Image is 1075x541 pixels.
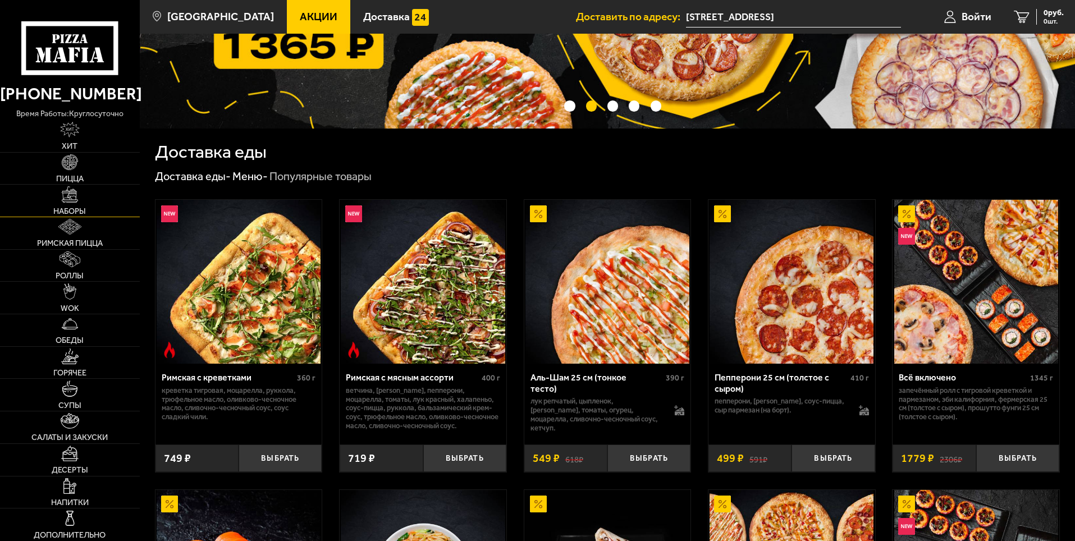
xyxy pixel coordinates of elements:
p: креветка тигровая, моцарелла, руккола, трюфельное масло, оливково-чесночное масло, сливочно-чесно... [162,386,316,422]
span: 499 ₽ [717,453,744,464]
img: Акционный [898,496,915,512]
img: Новинка [161,205,178,222]
button: Выбрать [607,444,690,472]
span: 410 г [850,373,869,383]
a: НовинкаОстрое блюдоРимская с мясным ассорти [340,200,506,364]
p: лук репчатый, цыпленок, [PERSON_NAME], томаты, огурец, моцарелла, сливочно-чесночный соус, кетчуп. [530,397,664,433]
img: Новинка [345,205,362,222]
span: Салаты и закуски [31,433,108,441]
span: 390 г [666,373,684,383]
img: Острое блюдо [161,342,178,359]
div: Римская с креветками [162,372,295,383]
span: Десерты [52,466,88,474]
div: Всё включено [899,372,1027,383]
div: Аль-Шам 25 см (тонкое тесто) [530,372,664,393]
img: 15daf4d41897b9f0e9f617042186c801.svg [412,9,429,26]
span: Хит [62,142,77,150]
a: НовинкаОстрое блюдоРимская с креветками [155,200,322,364]
span: 719 ₽ [348,453,375,464]
span: Доставить по адресу: [576,11,686,22]
button: точки переключения [607,100,618,111]
img: Акционный [530,205,547,222]
span: 0 шт. [1044,18,1064,25]
a: АкционныйПепперони 25 см (толстое с сыром) [708,200,875,364]
span: 400 г [482,373,500,383]
span: Римская пицца [37,239,103,247]
img: Римская с мясным ассорти [341,200,505,364]
div: Популярные товары [269,169,372,184]
span: Супы [58,401,81,409]
img: Новинка [898,518,915,535]
span: Горячее [53,369,86,377]
input: Ваш адрес доставки [686,7,901,27]
span: Акции [300,11,337,22]
div: Пепперони 25 см (толстое с сыром) [715,372,848,393]
button: точки переключения [586,100,597,111]
div: Римская с мясным ассорти [346,372,479,383]
span: WOK [61,304,79,312]
p: Запечённый ролл с тигровой креветкой и пармезаном, Эби Калифорния, Фермерская 25 см (толстое с сы... [899,386,1053,422]
span: Пицца [56,175,84,182]
span: [GEOGRAPHIC_DATA] [167,11,274,22]
span: Напитки [51,498,89,506]
img: Пепперони 25 см (толстое с сыром) [710,200,873,364]
span: Войти [962,11,991,22]
img: Острое блюдо [345,342,362,359]
button: точки переключения [564,100,575,111]
a: Меню- [232,169,268,183]
button: Выбрать [792,444,875,472]
span: Роллы [56,272,84,279]
button: точки переключения [629,100,639,111]
span: Доставка [363,11,410,22]
img: Новинка [898,228,915,245]
h1: Доставка еды [155,143,267,161]
img: Акционный [530,496,547,512]
span: 1345 г [1030,373,1053,383]
img: Римская с креветками [157,200,321,364]
span: Обеды [56,336,84,344]
img: Аль-Шам 25 см (тонкое тесто) [525,200,689,364]
img: Акционный [714,496,731,512]
button: Выбрать [239,444,322,472]
button: Выбрать [976,444,1059,472]
img: Акционный [714,205,731,222]
span: 360 г [297,373,315,383]
span: Наборы [53,207,86,215]
span: 749 ₽ [164,453,191,464]
a: АкционныйАль-Шам 25 см (тонкое тесто) [524,200,691,364]
span: Дополнительно [34,531,106,539]
s: 591 ₽ [749,453,767,464]
p: ветчина, [PERSON_NAME], пепперони, моцарелла, томаты, лук красный, халапеньо, соус-пицца, руккола... [346,386,500,431]
s: 2306 ₽ [940,453,962,464]
span: 1779 ₽ [901,453,934,464]
p: пепперони, [PERSON_NAME], соус-пицца, сыр пармезан (на борт). [715,397,848,415]
a: АкционныйНовинкаВсё включено [893,200,1059,364]
img: Акционный [161,496,178,512]
button: точки переключения [651,100,661,111]
span: 0 руб. [1044,9,1064,17]
s: 618 ₽ [565,453,583,464]
img: Всё включено [894,200,1058,364]
button: Выбрать [423,444,506,472]
span: 549 ₽ [533,453,560,464]
a: Доставка еды- [155,169,231,183]
img: Акционный [898,205,915,222]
